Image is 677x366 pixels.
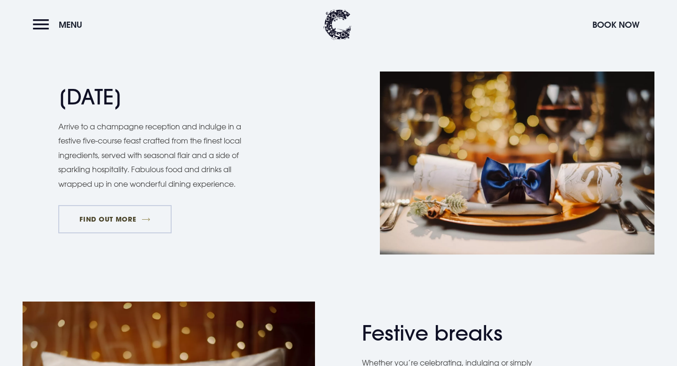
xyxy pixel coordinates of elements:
[59,19,82,30] span: Menu
[323,9,352,40] img: Clandeboye Lodge
[58,119,251,191] p: Arrive to a champagne reception and indulge in a festive five-course feast crafted from the fines...
[33,15,87,35] button: Menu
[380,72,654,255] img: Christmas Hotel in Northern Ireland
[58,205,172,233] a: FIND OUT MORE
[362,321,545,346] h2: Festive breaks
[588,15,644,35] button: Book Now
[58,85,242,110] h2: [DATE]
